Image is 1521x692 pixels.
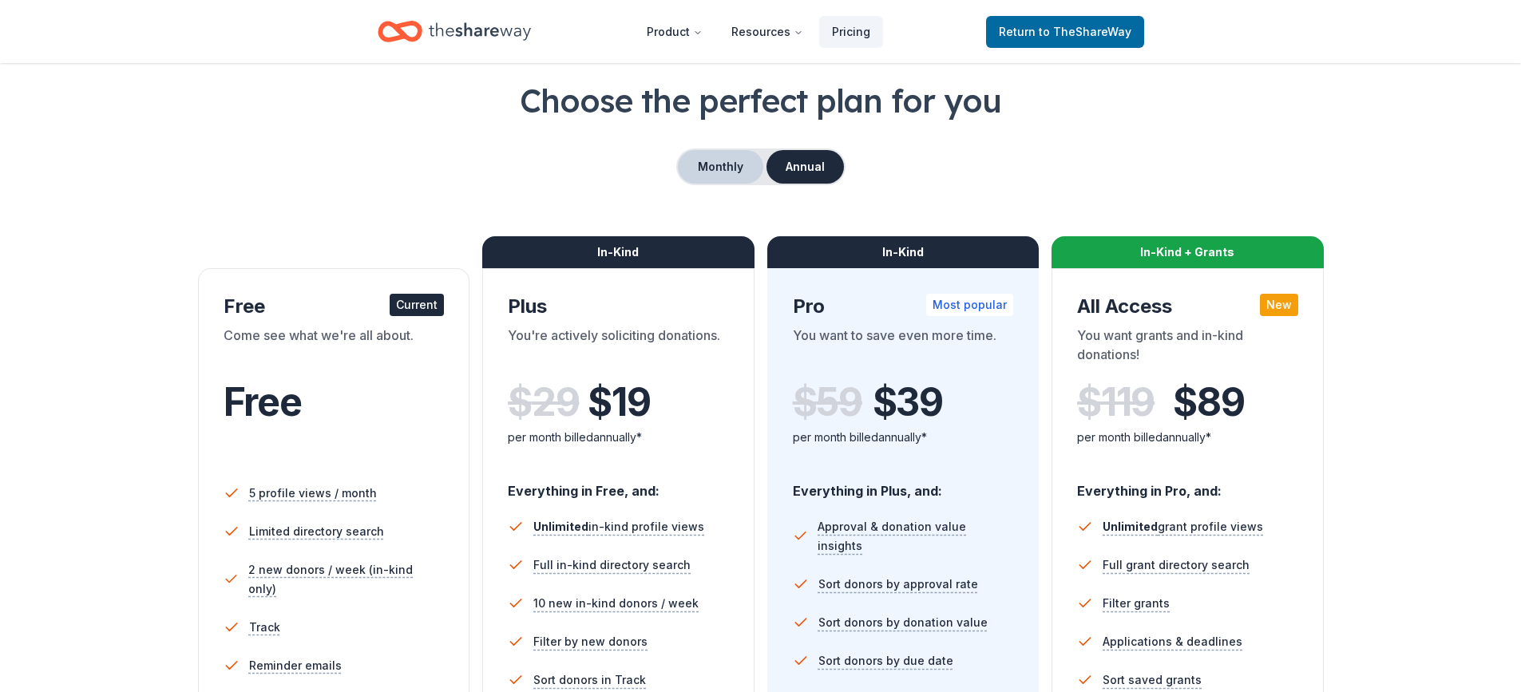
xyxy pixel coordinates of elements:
nav: Main [634,13,883,50]
span: Return [999,22,1131,42]
span: Free [224,378,302,425]
div: In-Kind [482,236,755,268]
a: Home [378,13,531,50]
div: In-Kind [767,236,1040,268]
div: All Access [1077,294,1298,319]
div: per month billed annually* [508,428,729,447]
div: Everything in Free, and: [508,468,729,501]
div: Pro [793,294,1014,319]
div: Come see what we're all about. [224,326,445,370]
span: Sort donors by approval rate [818,575,978,594]
span: Sort donors by donation value [818,613,988,632]
div: per month billed annually* [793,428,1014,447]
button: Product [634,16,715,48]
span: to TheShareWay [1039,25,1131,38]
span: 5 profile views / month [249,484,377,503]
span: Track [249,618,280,637]
button: Monthly [678,150,763,184]
span: grant profile views [1103,520,1263,533]
span: Unlimited [533,520,588,533]
span: Sort donors by due date [818,651,953,670]
span: Full grant directory search [1103,556,1250,575]
span: Sort saved grants [1103,670,1202,690]
span: Filter grants [1103,594,1170,613]
span: $ 19 [588,380,650,425]
div: You want to save even more time. [793,326,1014,370]
div: Everything in Pro, and: [1077,468,1298,501]
span: Applications & deadlines [1103,632,1242,651]
div: Plus [508,294,729,319]
span: Reminder emails [249,656,342,675]
button: Annual [766,150,844,184]
span: Limited directory search [249,522,384,541]
span: 2 new donors / week (in-kind only) [248,560,444,599]
span: $ 89 [1173,380,1244,425]
span: Full in-kind directory search [533,556,691,575]
a: Pricing [819,16,883,48]
button: Resources [719,16,816,48]
div: You want grants and in-kind donations! [1077,326,1298,370]
span: Sort donors in Track [533,670,646,690]
div: In-Kind + Grants [1052,236,1324,268]
span: Unlimited [1103,520,1158,533]
span: in-kind profile views [533,520,704,533]
span: 10 new in-kind donors / week [533,594,699,613]
span: Filter by new donors [533,632,648,651]
div: New [1260,294,1298,316]
div: Free [224,294,445,319]
div: You're actively soliciting donations. [508,326,729,370]
a: Returnto TheShareWay [986,16,1144,48]
span: Approval & donation value insights [818,517,1013,556]
div: Everything in Plus, and: [793,468,1014,501]
h1: Choose the perfect plan for you [64,78,1457,123]
div: Most popular [926,294,1013,316]
div: Current [390,294,444,316]
div: per month billed annually* [1077,428,1298,447]
span: $ 39 [873,380,943,425]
